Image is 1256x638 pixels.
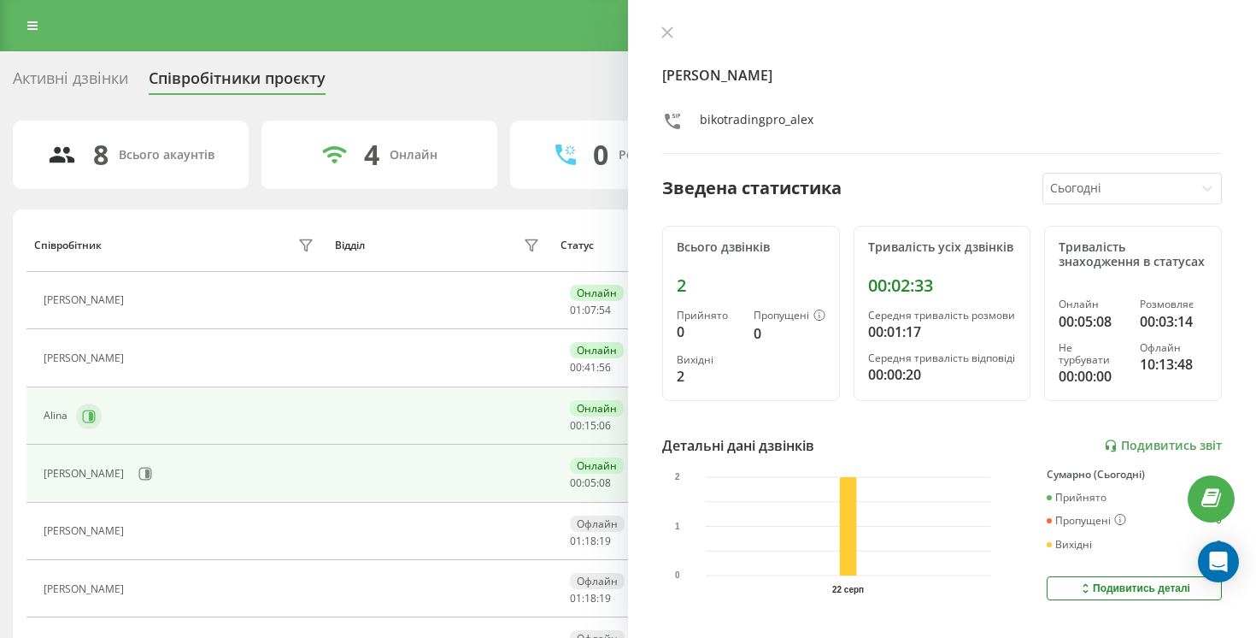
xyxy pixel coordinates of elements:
div: 0 [754,323,825,344]
div: Всього дзвінків [677,240,825,255]
div: 00:02:33 [868,275,1017,296]
div: Вихідні [1047,539,1092,551]
div: Прийнято [1047,492,1106,504]
span: 01 [570,591,582,606]
div: Офлайн [570,573,625,589]
div: Розмовляють [619,148,701,162]
div: 10:13:48 [1140,354,1207,375]
h4: [PERSON_NAME] [662,65,1222,86]
div: Прийнято [677,310,740,322]
div: Офлайн [570,516,625,532]
span: 19 [599,534,611,548]
div: : : [570,535,611,547]
div: 8 [93,139,109,171]
span: 18 [584,534,596,548]
div: Вихідні [677,354,740,366]
div: : : [570,477,611,489]
div: Співробітники проєкту [149,69,326,96]
div: bikotradingpro_alex [700,111,813,136]
div: Онлайн [1059,298,1126,310]
span: 08 [599,476,611,490]
div: [PERSON_NAME] [44,352,128,364]
a: Подивитись звіт [1104,439,1222,453]
div: Детальні дані дзвінків [662,435,814,456]
div: Відділ [335,239,365,251]
div: Онлайн [570,285,624,301]
div: [PERSON_NAME] [44,294,128,306]
div: Онлайн [570,458,624,474]
div: Тривалість усіх дзвінків [868,240,1017,255]
div: Онлайн [570,342,624,358]
span: 01 [570,534,582,548]
span: 18 [584,591,596,606]
text: 22 серп [832,585,864,594]
span: 05 [584,476,596,490]
span: 00 [570,418,582,433]
div: 00:00:00 [1059,366,1126,387]
div: [PERSON_NAME] [44,468,128,480]
div: Онлайн [390,148,437,162]
span: 07 [584,303,596,317]
div: Офлайн [1140,342,1207,354]
div: Середня тривалість розмови [868,310,1017,322]
div: Пропущені [1047,514,1126,528]
div: Сумарно (Сьогодні) [1047,469,1222,481]
text: 1 [675,522,680,531]
div: : : [570,304,611,316]
div: Не турбувати [1059,342,1126,367]
div: Співробітник [34,239,102,251]
span: 15 [584,418,596,433]
div: 00:01:17 [868,322,1017,342]
div: 4 [364,139,379,171]
button: Подивитись деталі [1047,576,1222,600]
div: Активні дзвінки [13,69,128,96]
div: 0 [677,322,740,342]
span: 56 [599,360,611,375]
div: : : [570,362,611,374]
div: Тривалість знаходження в статусах [1059,240,1207,269]
div: Розмовляє [1140,298,1207,310]
span: 01 [570,303,582,317]
div: Open Intercom Messenger [1198,541,1239,582]
div: 2 [677,275,825,296]
div: Зведена статистика [662,175,842,201]
div: 00:03:14 [1140,311,1207,332]
div: Alina [44,410,72,422]
div: 00:05:08 [1059,311,1126,332]
span: 00 [570,360,582,375]
div: 2 [677,366,740,387]
span: 41 [584,360,596,375]
div: Всього акаунтів [119,148,214,162]
div: Пропущені [754,310,825,323]
span: 00 [570,476,582,490]
div: 2 [1216,539,1222,551]
div: [PERSON_NAME] [44,525,128,537]
div: 0 [593,139,608,171]
span: 06 [599,418,611,433]
span: 19 [599,591,611,606]
div: : : [570,593,611,605]
div: Подивитись деталі [1078,582,1190,595]
div: Онлайн [570,400,624,416]
span: 54 [599,303,611,317]
div: Статус [561,239,594,251]
div: 00:00:20 [868,364,1017,385]
text: 0 [675,571,680,581]
div: : : [570,420,611,432]
div: [PERSON_NAME] [44,583,128,595]
div: Середня тривалість відповіді [868,352,1017,364]
text: 2 [675,473,680,482]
